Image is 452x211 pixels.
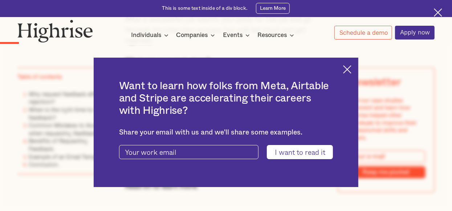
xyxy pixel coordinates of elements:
div: Individuals [131,31,161,40]
div: Events [223,31,252,40]
input: I want to read it [267,145,333,159]
input: Your work email [119,145,258,159]
div: Individuals [131,31,171,40]
a: Learn More [256,3,290,14]
div: Companies [176,31,217,40]
img: Cross icon [434,8,442,17]
div: Share your email with us and we'll share some examples. [119,128,333,137]
img: Highrise logo [17,20,93,42]
a: Schedule a demo [334,26,392,40]
img: Cross icon [343,65,351,74]
div: Resources [257,31,287,40]
div: Resources [257,31,296,40]
a: Apply now [395,26,434,40]
div: Events [223,31,243,40]
h2: Want to learn how folks from Meta, Airtable and Stripe are accelerating their careers with Highrise? [119,80,333,117]
div: Companies [176,31,208,40]
form: current-ascender-blog-article-modal-form [119,145,333,159]
div: This is some text inside of a div block. [162,5,248,12]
